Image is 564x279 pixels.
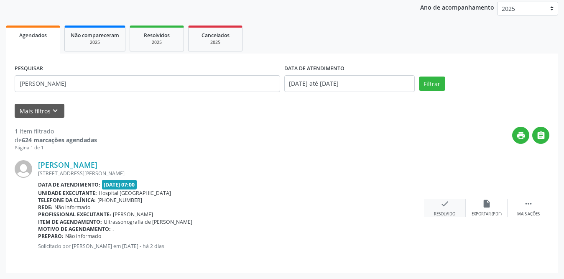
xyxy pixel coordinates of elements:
b: Motivo de agendamento: [38,225,111,233]
i: insert_drive_file [482,199,491,208]
b: Item de agendamento: [38,218,102,225]
button: Mais filtroskeyboard_arrow_down [15,104,64,118]
span: Não compareceram [71,32,119,39]
button: print [512,127,529,144]
b: Telefone da clínica: [38,197,96,204]
button:  [532,127,549,144]
span: . [112,225,114,233]
span: [PHONE_NUMBER] [97,197,142,204]
i: check [440,199,449,208]
div: [STREET_ADDRESS][PERSON_NAME] [38,170,424,177]
input: Selecione um intervalo [284,75,415,92]
strong: 624 marcações agendadas [22,136,97,144]
i:  [536,131,546,140]
span: Não informado [54,204,90,211]
span: Não informado [65,233,101,240]
div: 2025 [136,39,178,46]
label: DATA DE ATENDIMENTO [284,62,345,75]
i: print [516,131,526,140]
div: Mais ações [517,211,540,217]
div: Exportar (PDF) [472,211,502,217]
i: keyboard_arrow_down [51,106,60,115]
input: Nome, CNS [15,75,280,92]
span: Resolvidos [144,32,170,39]
b: Unidade executante: [38,189,97,197]
div: 1 item filtrado [15,127,97,136]
div: 2025 [71,39,119,46]
span: Hospital [GEOGRAPHIC_DATA] [99,189,171,197]
span: Ultrassonografia de [PERSON_NAME] [104,218,192,225]
div: de [15,136,97,144]
img: img [15,160,32,178]
b: Preparo: [38,233,64,240]
span: Agendados [19,32,47,39]
span: [DATE] 07:00 [102,180,137,189]
label: PESQUISAR [15,62,43,75]
b: Rede: [38,204,53,211]
div: Resolvido [434,211,455,217]
a: [PERSON_NAME] [38,160,97,169]
b: Profissional executante: [38,211,111,218]
span: Cancelados [202,32,230,39]
div: 2025 [194,39,236,46]
button: Filtrar [419,77,445,91]
p: Solicitado por [PERSON_NAME] em [DATE] - há 2 dias [38,243,424,250]
b: Data de atendimento: [38,181,100,188]
span: [PERSON_NAME] [113,211,153,218]
i:  [524,199,533,208]
p: Ano de acompanhamento [420,2,494,12]
div: Página 1 de 1 [15,144,97,151]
